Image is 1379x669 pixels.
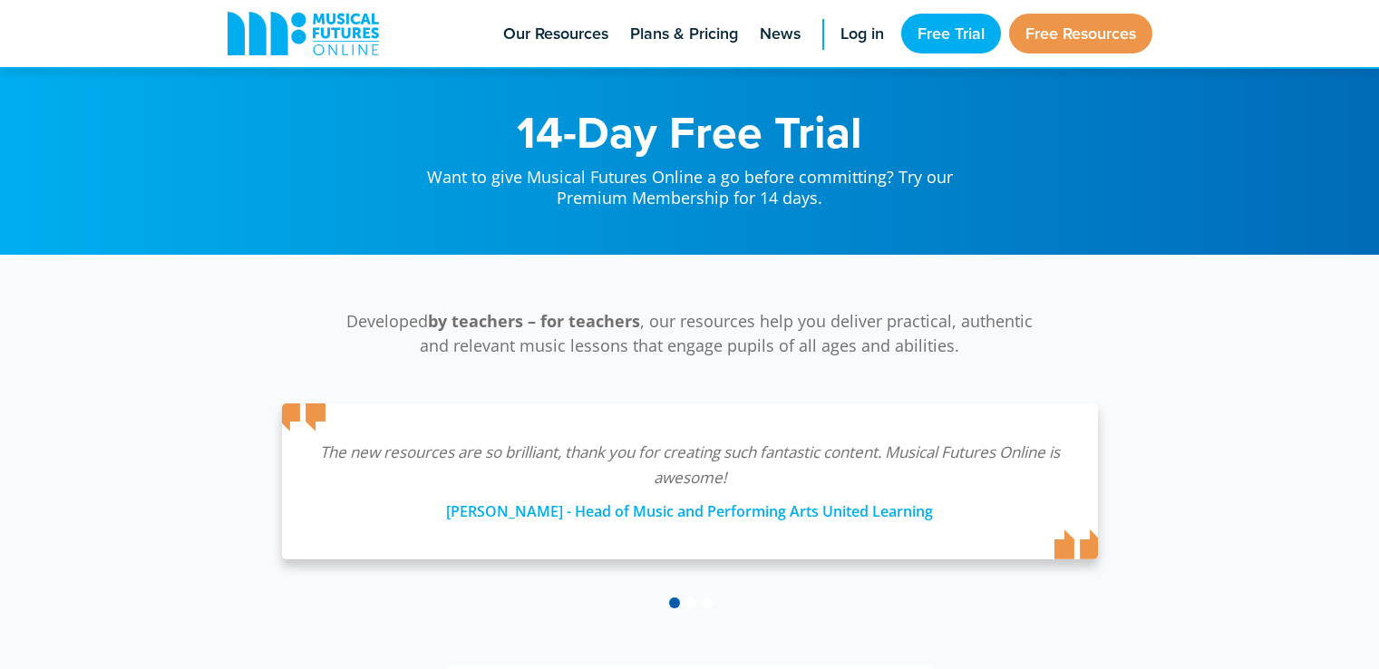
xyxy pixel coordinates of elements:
[1009,14,1152,53] a: Free Resources
[409,154,971,209] p: Want to give Musical Futures Online a go before committing? Try our Premium Membership for 14 days.
[760,22,801,46] span: News
[409,109,971,154] h1: 14-Day Free Trial
[901,14,1001,53] a: Free Trial
[630,22,738,46] span: Plans & Pricing
[840,22,884,46] span: Log in
[336,309,1044,358] p: Developed , our resources help you deliver practical, authentic and relevant music lessons that e...
[428,310,640,332] strong: by teachers – for teachers
[503,22,608,46] span: Our Resources
[318,440,1062,490] p: The new resources are so brilliant, thank you for creating such fantastic content. Musical Future...
[318,490,1062,523] div: [PERSON_NAME] - Head of Music and Performing Arts United Learning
